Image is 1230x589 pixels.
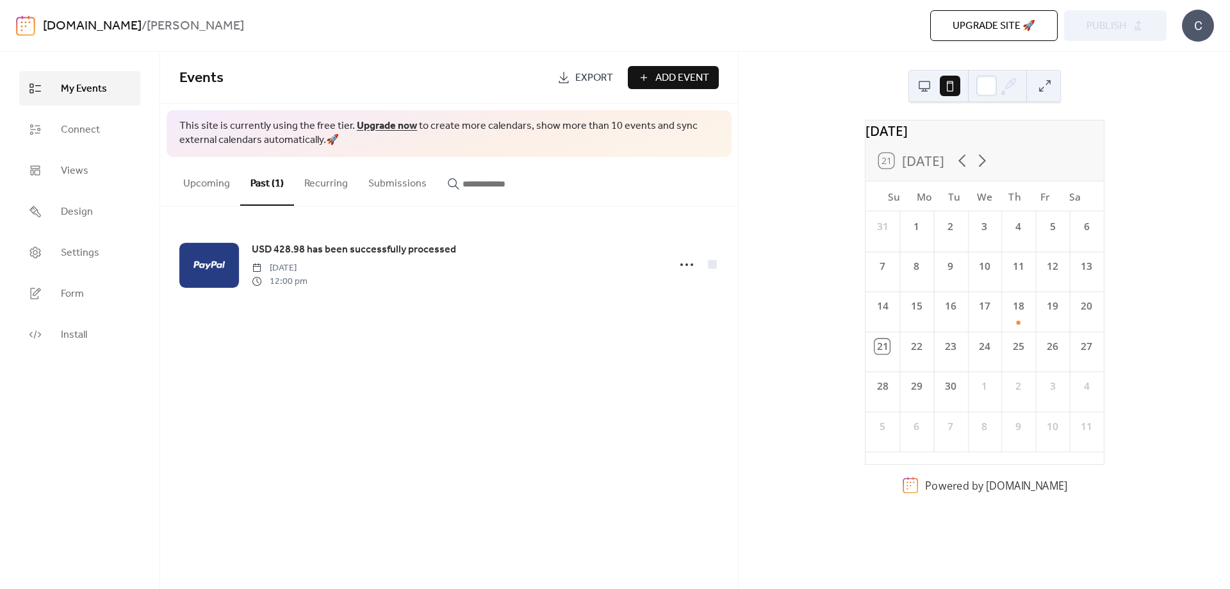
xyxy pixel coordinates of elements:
[977,379,992,394] div: 1
[1079,339,1094,354] div: 27
[909,181,939,212] div: Mo
[294,157,358,204] button: Recurring
[874,339,889,354] div: 21
[1045,379,1060,394] div: 3
[1079,419,1094,434] div: 11
[61,328,87,343] span: Install
[61,245,99,261] span: Settings
[943,379,958,394] div: 30
[985,478,1067,492] a: [DOMAIN_NAME]
[977,339,992,354] div: 24
[61,122,100,138] span: Connect
[19,71,140,106] a: My Events
[977,219,992,234] div: 3
[655,71,709,86] span: Add Event
[874,419,889,434] div: 5
[179,64,224,92] span: Events
[61,286,84,302] span: Form
[878,181,908,212] div: Su
[61,163,88,179] span: Views
[874,299,889,314] div: 14
[1011,379,1026,394] div: 2
[1011,419,1026,434] div: 9
[943,419,958,434] div: 7
[252,242,456,258] a: USD 428.98 has been successfully processed
[1011,299,1026,314] div: 18
[1079,379,1094,394] div: 4
[874,379,889,394] div: 28
[19,112,140,147] a: Connect
[548,66,623,89] a: Export
[874,259,889,274] div: 7
[953,19,1035,34] span: Upgrade site 🚀
[969,181,999,212] div: We
[1011,339,1026,354] div: 25
[977,419,992,434] div: 8
[874,219,889,234] div: 31
[1079,299,1094,314] div: 20
[1079,219,1094,234] div: 6
[1045,219,1060,234] div: 5
[1011,219,1026,234] div: 4
[1011,259,1026,274] div: 11
[1060,181,1090,212] div: Sa
[1079,259,1094,274] div: 13
[909,379,924,394] div: 29
[19,317,140,352] a: Install
[1045,419,1060,434] div: 10
[252,261,307,275] span: [DATE]
[1045,259,1060,274] div: 12
[865,120,1104,140] div: [DATE]
[1045,299,1060,314] div: 19
[147,14,244,38] b: [PERSON_NAME]
[943,339,958,354] div: 23
[358,157,437,204] button: Submissions
[943,299,958,314] div: 16
[977,259,992,274] div: 10
[173,157,240,204] button: Upcoming
[61,204,93,220] span: Design
[628,66,719,89] button: Add Event
[909,419,924,434] div: 6
[575,71,613,86] span: Export
[977,299,992,314] div: 17
[943,219,958,234] div: 2
[930,10,1058,41] button: Upgrade site 🚀
[61,81,107,97] span: My Events
[1182,10,1214,42] div: C
[19,153,140,188] a: Views
[999,181,1029,212] div: Th
[939,181,969,212] div: Tu
[142,14,147,38] b: /
[357,116,417,136] a: Upgrade now
[909,219,924,234] div: 1
[943,259,958,274] div: 9
[252,275,307,288] span: 12:00 pm
[909,299,924,314] div: 15
[19,276,140,311] a: Form
[240,157,294,206] button: Past (1)
[252,242,456,258] span: USD 428.98 has been successfully processed
[19,194,140,229] a: Design
[43,14,142,38] a: [DOMAIN_NAME]
[1045,339,1060,354] div: 26
[179,119,719,148] span: This site is currently using the free tier. to create more calendars, show more than 10 events an...
[19,235,140,270] a: Settings
[1029,181,1060,212] div: Fr
[16,15,35,36] img: logo
[909,259,924,274] div: 8
[909,339,924,354] div: 22
[925,478,1067,492] div: Powered by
